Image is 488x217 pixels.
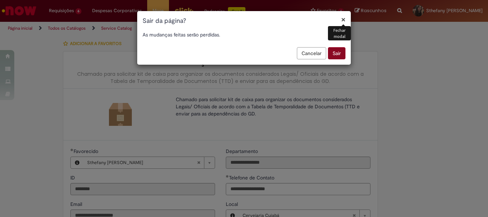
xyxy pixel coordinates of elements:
button: Sair [328,47,345,59]
h1: Sair da página? [143,16,345,26]
button: Fechar modal [341,16,345,23]
div: Fechar modal [328,26,351,40]
button: Cancelar [297,47,326,59]
p: As mudanças feitas serão perdidas. [143,31,345,38]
